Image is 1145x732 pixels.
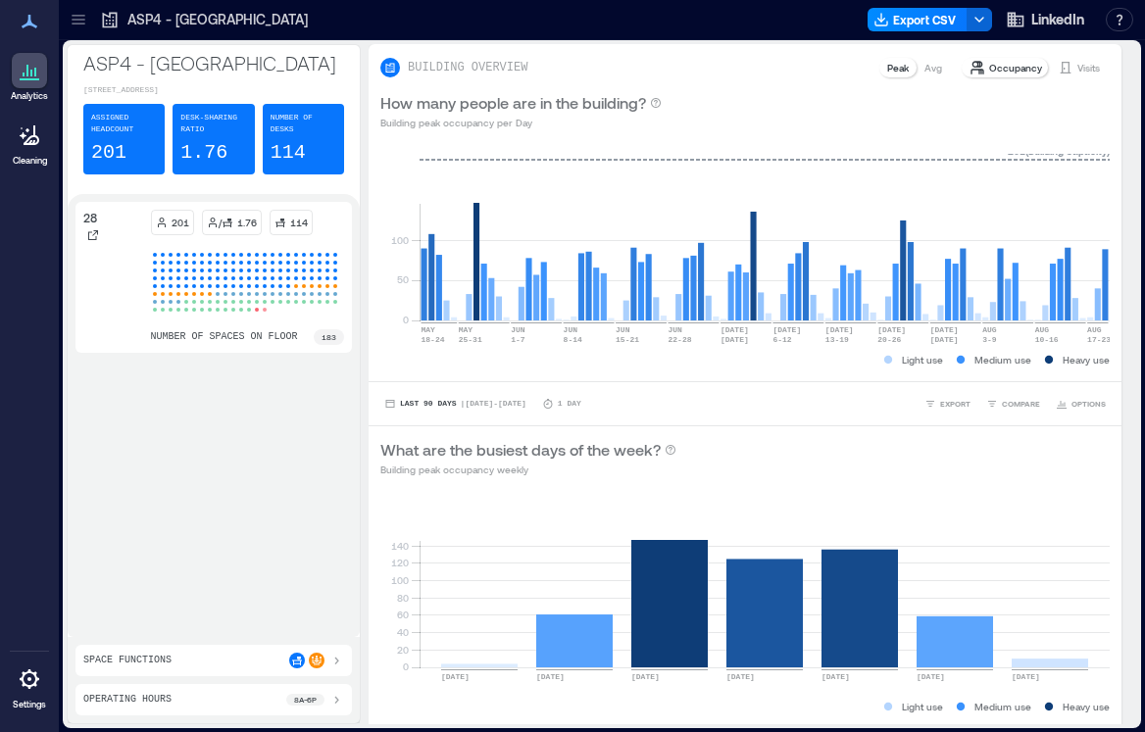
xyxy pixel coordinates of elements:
text: 13-19 [825,335,849,344]
a: Analytics [5,47,54,108]
p: Light use [902,352,943,367]
p: Number of Desks [271,112,336,135]
tspan: 20 [397,644,409,656]
text: [DATE] [930,335,959,344]
tspan: 100 [391,574,409,586]
button: EXPORT [921,394,974,414]
p: number of spaces on floor [151,329,298,345]
p: 114 [290,215,308,230]
tspan: 140 [391,539,409,551]
text: JUN [511,325,525,334]
p: 114 [271,139,306,167]
p: Desk-sharing ratio [180,112,246,135]
text: [DATE] [917,672,945,681]
p: BUILDING OVERVIEW [408,60,527,75]
text: [DATE] [536,672,565,681]
text: [DATE] [721,325,749,334]
text: 1-7 [511,335,525,344]
text: [DATE] [930,325,959,334]
button: LinkedIn [1000,4,1090,35]
text: [DATE] [772,325,801,334]
text: JUN [669,325,683,334]
text: [DATE] [726,672,755,681]
p: Peak [887,60,909,75]
button: Last 90 Days |[DATE]-[DATE] [380,394,530,414]
p: 28 [83,210,97,225]
button: Export CSV [868,8,968,31]
p: 201 [172,215,189,230]
p: 8a - 6p [294,694,317,706]
p: Cleaning [13,155,47,167]
a: Cleaning [5,112,54,172]
tspan: 50 [397,273,409,285]
span: COMPARE [1002,398,1040,410]
p: 201 [91,139,126,167]
p: Medium use [974,699,1031,714]
p: 1 Day [558,398,581,410]
p: 1.76 [180,139,227,167]
p: Building peak occupancy weekly [380,462,676,477]
text: MAY [459,325,473,334]
text: 22-28 [669,335,692,344]
text: [DATE] [631,672,660,681]
text: 20-26 [877,335,901,344]
p: 1.76 [237,215,257,230]
p: Building peak occupancy per Day [380,115,662,130]
tspan: 0 [403,660,409,672]
text: 6-12 [772,335,791,344]
p: Space Functions [83,653,172,668]
p: ASP4 - [GEOGRAPHIC_DATA] [83,49,344,76]
text: 8-14 [564,335,582,344]
text: 10-16 [1035,335,1059,344]
a: Settings [6,656,53,716]
p: Heavy use [1063,699,1110,714]
text: AUG [1087,325,1102,334]
p: Medium use [974,352,1031,367]
text: 25-31 [459,335,482,344]
text: JUN [564,325,578,334]
tspan: 60 [397,609,409,620]
tspan: 80 [397,592,409,604]
text: AUG [982,325,997,334]
p: Analytics [11,90,48,102]
p: Assigned Headcount [91,112,157,135]
span: OPTIONS [1071,398,1106,410]
p: [STREET_ADDRESS] [83,84,344,96]
p: Operating Hours [83,692,172,708]
text: [DATE] [877,325,906,334]
text: [DATE] [1012,672,1040,681]
p: What are the busiest days of the week? [380,438,661,462]
text: MAY [422,325,436,334]
p: Occupancy [989,60,1042,75]
text: [DATE] [821,672,850,681]
p: Visits [1077,60,1100,75]
p: ASP4 - [GEOGRAPHIC_DATA] [127,10,308,29]
span: EXPORT [940,398,971,410]
p: Settings [13,699,46,710]
tspan: 0 [403,314,409,325]
text: [DATE] [441,672,470,681]
text: [DATE] [825,325,854,334]
button: COMPARE [982,394,1044,414]
tspan: 40 [397,626,409,638]
tspan: 120 [391,557,409,568]
text: 15-21 [616,335,639,344]
p: Avg [924,60,942,75]
tspan: 100 [391,234,409,246]
span: LinkedIn [1031,10,1084,29]
p: Light use [902,699,943,714]
text: 3-9 [982,335,997,344]
button: OPTIONS [1052,394,1110,414]
p: How many people are in the building? [380,91,646,115]
text: [DATE] [721,335,749,344]
text: JUN [616,325,630,334]
p: Heavy use [1063,352,1110,367]
text: AUG [1035,325,1050,334]
p: / [219,215,222,230]
text: 17-23 [1087,335,1111,344]
text: 18-24 [422,335,445,344]
p: 183 [322,331,336,343]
